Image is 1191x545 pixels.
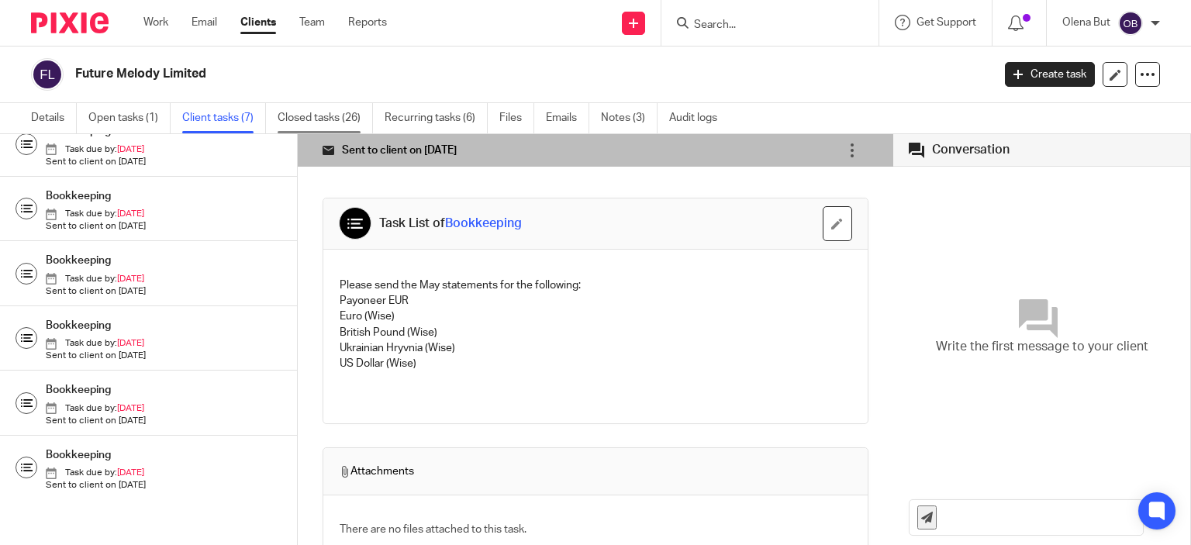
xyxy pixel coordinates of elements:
[46,273,281,285] p: Task due by:
[499,103,534,133] a: Files
[379,216,522,232] div: Task List of
[46,156,281,168] p: Sent to client on [DATE]
[385,103,488,133] a: Recurring tasks (6)
[669,103,729,133] a: Audit logs
[340,293,851,309] p: Payoneer EUR
[46,378,243,402] h1: Bookkeeping
[917,17,976,28] span: Get Support
[340,356,851,371] p: US Dollar (Wise)
[143,15,168,30] a: Work
[117,209,144,218] span: [DATE]
[117,145,144,153] span: [DATE]
[299,15,325,30] a: Team
[117,468,144,477] span: [DATE]
[692,19,832,33] input: Search
[31,58,64,91] img: svg%3E
[1118,11,1143,36] img: svg%3E
[46,208,281,220] p: Task due by:
[88,103,171,133] a: Open tasks (1)
[340,309,851,324] p: Euro (Wise)
[46,337,281,350] p: Task due by:
[46,350,281,362] p: Sent to client on [DATE]
[339,464,414,479] span: Attachments
[46,415,281,427] p: Sent to client on [DATE]
[46,249,243,272] h1: Bookkeeping
[340,524,526,535] span: There are no files attached to this task.
[192,15,217,30] a: Email
[46,467,281,479] p: Task due by:
[240,15,276,30] a: Clients
[117,274,144,283] span: [DATE]
[46,220,281,233] p: Sent to client on [DATE]
[46,443,243,467] h1: Bookkeeping
[46,143,281,156] p: Task due by:
[278,103,373,133] a: Closed tasks (26)
[445,217,522,229] a: Bookkeeping
[46,314,243,337] h1: Bookkeeping
[46,285,281,298] p: Sent to client on [DATE]
[340,340,851,356] p: Ukrainian Hryvnia (Wise)
[340,325,851,340] p: British Pound (Wise)
[46,479,281,492] p: Sent to client on [DATE]
[1005,62,1095,87] a: Create task
[117,404,144,412] span: [DATE]
[75,66,800,82] h2: Future Melody Limited
[546,103,589,133] a: Emails
[46,185,243,208] h1: Bookkeeping
[31,12,109,33] img: Pixie
[936,338,1148,356] span: Write the first message to your client
[323,143,457,158] div: Sent to client on [DATE]
[1062,15,1110,30] p: Olena But
[932,142,1010,158] div: Conversation
[31,103,77,133] a: Details
[117,339,144,347] span: [DATE]
[340,278,851,293] p: Please send the May statements for the following:
[348,15,387,30] a: Reports
[46,402,281,415] p: Task due by:
[182,103,266,133] a: Client tasks (7)
[601,103,658,133] a: Notes (3)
